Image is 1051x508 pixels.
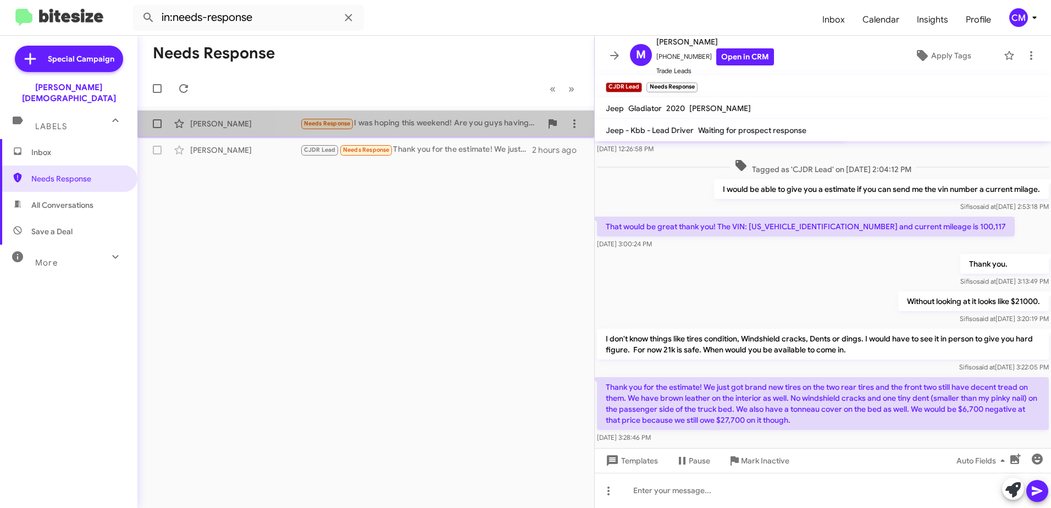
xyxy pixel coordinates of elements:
[606,125,694,135] span: Jeep - Kbb - Lead Driver
[976,363,995,371] span: said at
[595,451,667,471] button: Templates
[300,117,541,130] div: I was hoping this weekend! Are you guys having any deals or able to do that
[719,451,798,471] button: Mark Inactive
[304,146,336,153] span: CJDR Lead
[304,120,351,127] span: Needs Response
[31,226,73,237] span: Save a Deal
[606,103,624,113] span: Jeep
[730,159,916,175] span: Tagged as 'CJDR Lead' on [DATE] 2:04:12 PM
[133,4,364,31] input: Search
[597,145,654,153] span: [DATE] 12:26:58 PM
[960,277,1049,285] span: Sifiso [DATE] 3:13:49 PM
[960,202,1049,211] span: Sifiso [DATE] 2:53:18 PM
[960,254,1049,274] p: Thank you.
[689,451,710,471] span: Pause
[948,451,1018,471] button: Auto Fields
[977,202,996,211] span: said at
[35,122,67,131] span: Labels
[15,46,123,72] a: Special Campaign
[957,4,1000,36] a: Profile
[636,46,646,64] span: M
[532,145,585,156] div: 2 hours ago
[562,78,581,100] button: Next
[931,46,971,65] span: Apply Tags
[31,173,125,184] span: Needs Response
[153,45,275,62] h1: Needs Response
[1009,8,1028,27] div: CM
[544,78,581,100] nav: Page navigation example
[854,4,908,36] a: Calendar
[48,53,114,64] span: Special Campaign
[656,48,774,65] span: [PHONE_NUMBER]
[606,82,642,92] small: CJDR Lead
[956,451,1009,471] span: Auto Fields
[597,433,651,441] span: [DATE] 3:28:46 PM
[543,78,562,100] button: Previous
[741,451,789,471] span: Mark Inactive
[35,258,58,268] span: More
[714,179,1049,199] p: I would be able to give you a estimate if you can send me the vin number a current milage.
[190,145,300,156] div: [PERSON_NAME]
[597,329,1049,360] p: I don't know things like tires condition, Windshield cracks, Dents or dings. I would have to see ...
[597,240,652,248] span: [DATE] 3:00:24 PM
[597,377,1049,430] p: Thank you for the estimate! We just got brand new tires on the two rear tires and the front two s...
[597,217,1015,236] p: That would be great thank you! The VIN: [US_VEHICLE_IDENTIFICATION_NUMBER] and current mileage is...
[1000,8,1039,27] button: CM
[977,277,996,285] span: said at
[959,363,1049,371] span: Sifiso [DATE] 3:22:05 PM
[908,4,957,36] a: Insights
[190,118,300,129] div: [PERSON_NAME]
[31,147,125,158] span: Inbox
[666,103,685,113] span: 2020
[814,4,854,36] a: Inbox
[343,146,390,153] span: Needs Response
[300,143,532,156] div: Thank you for the estimate! We just got brand new tires on the two rear tires and the front two s...
[976,314,995,323] span: said at
[568,82,574,96] span: »
[698,125,806,135] span: Waiting for prospect response
[628,103,662,113] span: Gladiator
[550,82,556,96] span: «
[887,46,998,65] button: Apply Tags
[31,200,93,211] span: All Conversations
[646,82,697,92] small: Needs Response
[960,314,1049,323] span: Sifiso [DATE] 3:20:19 PM
[689,103,751,113] span: [PERSON_NAME]
[656,65,774,76] span: Trade Leads
[604,451,658,471] span: Templates
[667,451,719,471] button: Pause
[656,35,774,48] span: [PERSON_NAME]
[716,48,774,65] a: Open in CRM
[898,291,1049,311] p: Without looking at it looks like $21000.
